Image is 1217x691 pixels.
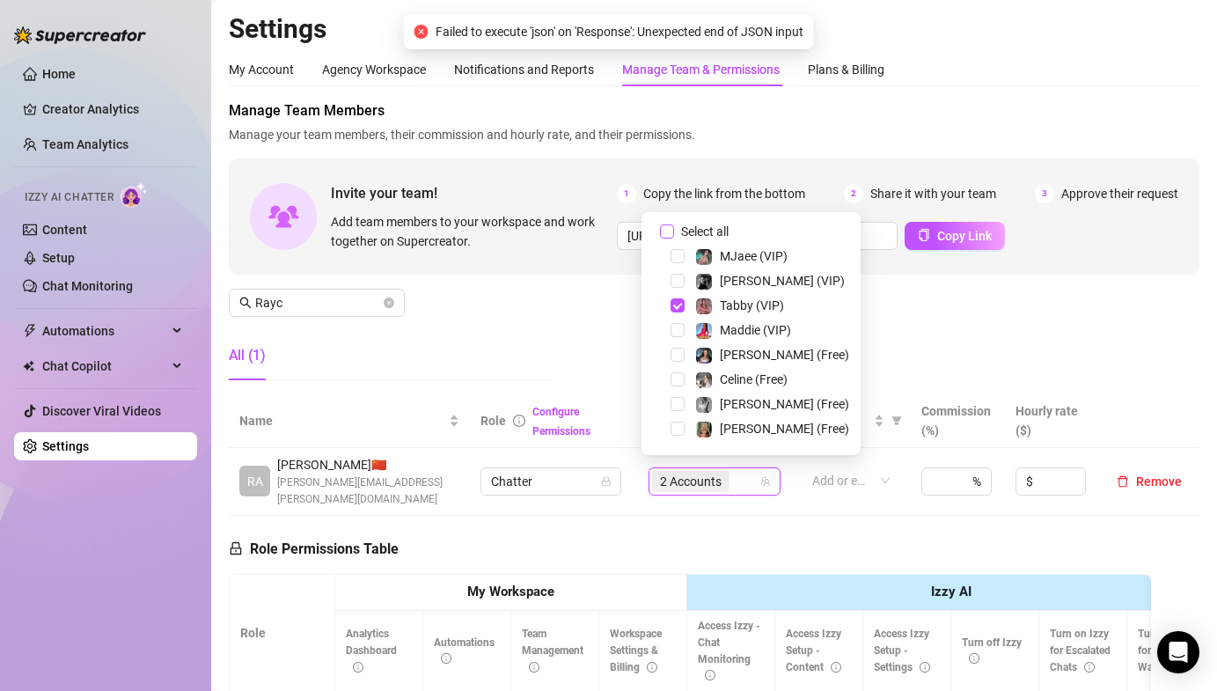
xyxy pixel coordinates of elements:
button: close-circle [384,298,394,308]
a: Creator Analytics [42,95,183,123]
span: Select tree node [671,397,685,411]
span: Workspace Settings & Billing [610,628,662,673]
span: info-circle [353,662,363,673]
span: info-circle [513,415,525,427]
span: Select tree node [671,422,685,436]
span: Access Izzy Setup - Content [786,628,841,673]
span: Select tree node [671,249,685,263]
a: Setup [42,251,75,265]
div: All (1) [229,345,266,366]
th: Commission (%) [911,394,1005,448]
span: copy [918,229,930,241]
span: Analytics Dashboard [346,628,397,673]
img: Chat Copilot [23,360,34,372]
span: Select tree node [671,323,685,337]
span: Failed to execute 'json' on 'Response': Unexpected end of JSON input [436,22,803,41]
span: 2 [844,184,863,203]
span: info-circle [969,653,979,664]
a: Configure Permissions [532,406,590,437]
div: My Account [229,60,294,79]
span: Access Izzy - Chat Monitoring [698,620,760,682]
img: Celine (Free) [696,372,712,388]
div: Manage Team & Permissions [622,60,780,79]
span: 1 [617,184,636,203]
img: Tabby (VIP) [696,298,712,314]
div: Open Intercom Messenger [1157,631,1199,673]
span: Role [480,414,506,428]
span: Approve their request [1061,184,1178,203]
span: [PERSON_NAME] 🇨🇳 [277,455,459,474]
span: Izzy AI Chatter [25,189,114,206]
span: Access Izzy Setup - Settings [874,628,930,673]
span: lock [601,476,612,487]
span: [PERSON_NAME] (Free) [720,397,849,411]
span: Turn on Izzy for Time Wasters [1138,628,1197,673]
span: info-circle [1084,662,1095,673]
span: info-circle [920,662,930,673]
th: Hourly rate ($) [1005,394,1099,448]
span: delete [1117,475,1129,488]
button: Copy Link [905,222,1005,250]
img: MJaee (VIP) [696,249,712,265]
img: Maddie (VIP) [696,323,712,339]
img: Ellie (Free) [696,422,712,437]
a: Settings [42,439,89,453]
a: Home [42,67,76,81]
span: Copy Link [937,229,992,243]
span: Invite your team! [331,182,617,204]
span: Select tree node [671,372,685,386]
span: Copy the link from the bottom [643,184,805,203]
div: Agency Workspace [322,60,426,79]
h5: Role Permissions Table [229,539,399,560]
img: Kennedy (Free) [696,397,712,413]
div: Plans & Billing [808,60,884,79]
span: RA [247,472,263,491]
span: Select tree node [671,298,685,312]
span: 2 Accounts [652,471,729,492]
th: Name [229,394,470,448]
span: search [239,297,252,309]
span: info-circle [705,670,715,680]
span: info-circle [831,662,841,673]
img: Maddie (Free) [696,348,712,364]
span: info-circle [647,662,657,673]
button: Remove [1110,471,1189,492]
img: AI Chatter [121,182,148,208]
img: Kennedy (VIP) [696,274,712,290]
span: Maddie (VIP) [720,323,791,337]
span: Tabby (VIP) [720,298,784,312]
strong: Izzy AI [931,584,971,599]
span: team [760,476,771,487]
span: Share it with your team [870,184,996,203]
span: Select tree node [671,348,685,362]
a: Chat Monitoring [42,279,133,293]
span: Add team members to your workspace and work together on Supercreator. [331,212,610,251]
span: close-circle [414,25,429,39]
span: [PERSON_NAME] (VIP) [720,274,845,288]
span: Turn on Izzy for Escalated Chats [1050,628,1111,673]
span: 3 [1035,184,1054,203]
span: MJaee (VIP) [720,249,788,263]
img: logo-BBDzfeDw.svg [14,26,146,44]
span: [PERSON_NAME][EMAIL_ADDRESS][PERSON_NAME][DOMAIN_NAME] [277,474,459,508]
span: Chatter [491,468,611,495]
span: info-circle [441,653,451,664]
span: [PERSON_NAME] (Free) [720,348,849,362]
span: Automations [434,636,495,665]
span: Select tree node [671,274,685,288]
a: Discover Viral Videos [42,404,161,418]
div: Notifications and Reports [454,60,594,79]
a: Team Analytics [42,137,128,151]
span: Chat Copilot [42,352,167,380]
span: 2 Accounts [660,472,722,491]
span: Manage Team Members [229,100,1199,121]
span: Automations [42,317,167,345]
h2: Settings [229,12,1199,46]
span: filter [888,408,905,434]
span: Remove [1136,474,1182,489]
span: info-circle [529,662,539,673]
span: Team Management [522,628,583,673]
a: Content [42,223,87,237]
span: lock [229,541,243,555]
